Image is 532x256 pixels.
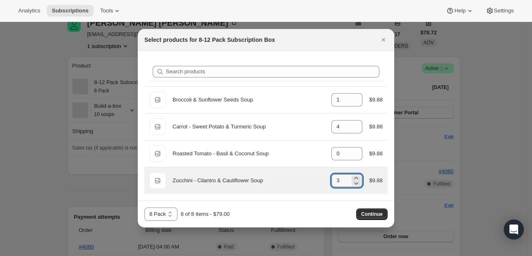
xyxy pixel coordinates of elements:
[361,211,383,217] span: Continue
[47,5,93,17] button: Subscriptions
[173,96,325,104] div: Broccoli & Sunflower Seeds Soup
[481,5,519,17] button: Settings
[173,150,325,158] div: Roasted Tomato - Basil & Coconut Soup
[369,150,383,158] div: $9.88
[13,5,45,17] button: Analytics
[369,123,383,131] div: $9.88
[95,5,126,17] button: Tools
[52,7,89,14] span: Subscriptions
[378,34,389,46] button: Close
[441,5,479,17] button: Help
[504,220,524,239] div: Open Intercom Messenger
[18,7,40,14] span: Analytics
[173,123,325,131] div: Carrot - Sweet Potato & Turmeric Soup
[454,7,465,14] span: Help
[356,208,388,220] button: Continue
[173,176,325,185] div: Zucchini - Cilantro & Cauliflower Soup
[166,66,379,77] input: Search products
[144,36,275,44] h2: Select products for 8-12 Pack Subscription Box
[369,176,383,185] div: $9.88
[181,210,230,218] div: 8 of 8 items - $79.00
[100,7,113,14] span: Tools
[369,96,383,104] div: $9.88
[494,7,514,14] span: Settings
